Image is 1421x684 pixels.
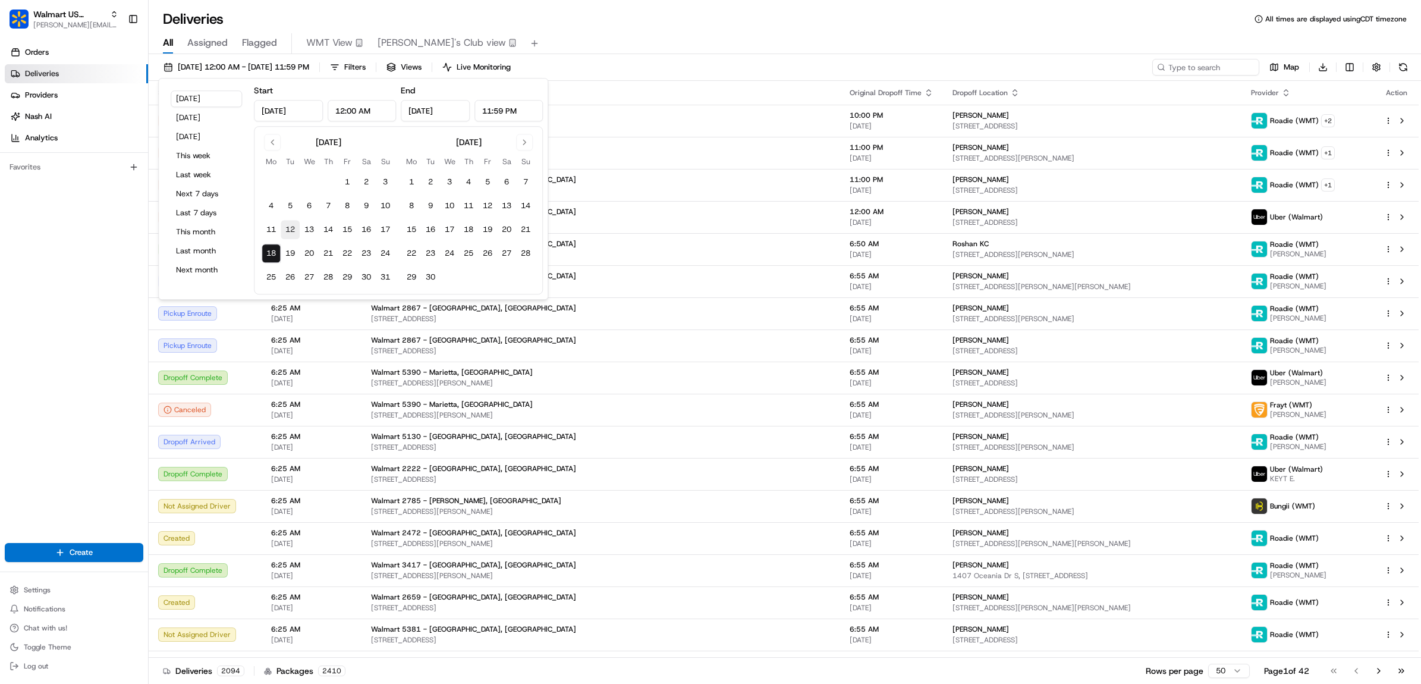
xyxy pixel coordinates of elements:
[952,218,1233,227] span: [STREET_ADDRESS]
[271,475,352,484] span: [DATE]
[171,262,242,278] button: Next month
[84,201,144,211] a: Powered byPylon
[516,220,535,239] button: 21
[850,464,933,473] span: 6:55 AM
[1395,59,1411,76] button: Refresh
[497,244,516,263] button: 27
[5,601,143,617] button: Notifications
[1270,474,1323,484] span: KEYT E.
[457,62,511,73] span: Live Monitoring
[281,196,300,215] button: 5
[850,271,933,281] span: 6:55 AM
[456,136,482,148] div: [DATE]
[376,155,395,168] th: Sunday
[850,496,933,506] span: 6:55 AM
[850,410,933,420] span: [DATE]
[171,109,242,126] button: [DATE]
[459,196,478,215] button: 11
[357,220,376,239] button: 16
[300,268,319,287] button: 27
[357,155,376,168] th: Saturday
[371,378,831,388] span: [STREET_ADDRESS][PERSON_NAME]
[5,658,143,674] button: Log out
[1270,240,1319,249] span: Roadie (WMT)
[171,148,242,164] button: This week
[271,528,352,538] span: 6:25 AM
[850,186,933,195] span: [DATE]
[850,432,933,441] span: 6:55 AM
[850,314,933,324] span: [DATE]
[1252,531,1267,546] img: roadie-logo-v2.jpg
[401,62,422,73] span: Views
[402,196,421,215] button: 8
[12,12,36,36] img: Nash
[1270,116,1319,125] span: Roadie (WMT)
[952,153,1233,163] span: [STREET_ADDRESS][PERSON_NAME]
[271,507,352,516] span: [DATE]
[1270,281,1326,291] span: [PERSON_NAME]
[381,59,427,76] button: Views
[952,282,1233,291] span: [STREET_ADDRESS][PERSON_NAME][PERSON_NAME]
[1251,88,1279,98] span: Provider
[478,220,497,239] button: 19
[281,244,300,263] button: 19
[5,543,143,562] button: Create
[187,36,228,50] span: Assigned
[459,244,478,263] button: 25
[952,186,1233,195] span: [STREET_ADDRESS]
[401,85,415,96] label: End
[163,10,224,29] h1: Deliveries
[5,639,143,655] button: Toggle Theme
[952,400,1009,409] span: [PERSON_NAME]
[262,268,281,287] button: 25
[371,250,831,259] span: [STREET_ADDRESS]
[371,528,576,538] span: Walmart 2472 - [GEOGRAPHIC_DATA], [GEOGRAPHIC_DATA]
[319,196,338,215] button: 7
[1252,466,1267,482] img: uber-new-logo.jpeg
[371,464,576,473] span: Walmart 2222 - [GEOGRAPHIC_DATA], [GEOGRAPHIC_DATA]
[850,111,933,120] span: 10:00 PM
[402,268,421,287] button: 29
[516,172,535,192] button: 7
[271,346,352,356] span: [DATE]
[371,282,831,291] span: [STREET_ADDRESS]
[440,244,459,263] button: 24
[1252,209,1267,225] img: uber-new-logo.jpeg
[497,155,516,168] th: Saturday
[1270,378,1326,387] span: [PERSON_NAME]
[112,172,191,184] span: API Documentation
[300,220,319,239] button: 13
[1252,177,1267,193] img: roadie-logo-v2.jpg
[371,153,831,163] span: [STREET_ADDRESS]
[1252,274,1267,289] img: roadie-logo-v2.jpg
[850,368,933,377] span: 6:55 AM
[158,403,211,417] div: Canceled
[952,121,1233,131] span: [STREET_ADDRESS]
[1270,346,1326,355] span: [PERSON_NAME]
[357,244,376,263] button: 23
[5,43,148,62] a: Orders
[25,111,52,122] span: Nash AI
[440,196,459,215] button: 10
[952,539,1233,548] span: [STREET_ADDRESS][PERSON_NAME][PERSON_NAME]
[371,303,576,313] span: Walmart 2867 - [GEOGRAPHIC_DATA], [GEOGRAPHIC_DATA]
[319,155,338,168] th: Thursday
[497,196,516,215] button: 13
[33,8,105,20] span: Walmart US Corporate
[421,196,440,215] button: 9
[40,125,150,135] div: We're available if you need us!
[5,64,148,83] a: Deliveries
[952,239,989,249] span: Roshan KC
[371,218,831,227] span: [STREET_ADDRESS]
[478,196,497,215] button: 12
[952,207,1009,217] span: [PERSON_NAME]
[371,346,831,356] span: [STREET_ADDRESS]
[440,155,459,168] th: Wednesday
[344,62,366,73] span: Filters
[316,136,341,148] div: [DATE]
[171,186,242,202] button: Next 7 days
[478,155,497,168] th: Friday
[1270,304,1319,313] span: Roadie (WMT)
[178,62,309,73] span: [DATE] 12:00 AM - [DATE] 11:59 PM
[12,174,21,183] div: 📗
